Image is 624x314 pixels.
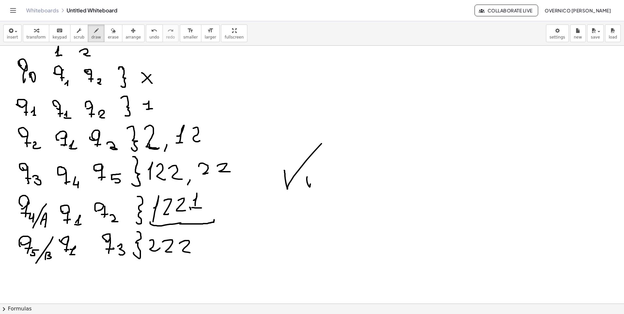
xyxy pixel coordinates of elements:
[480,8,532,13] span: Collaborate Live
[151,27,157,35] i: undo
[221,24,247,42] button: fullscreen
[605,24,621,42] button: load
[167,27,174,35] i: redo
[225,35,243,39] span: fullscreen
[56,27,63,35] i: keyboard
[149,35,159,39] span: undo
[587,24,604,42] button: save
[26,7,59,14] a: Whiteboards
[88,24,105,42] button: draw
[570,24,586,42] button: new
[7,35,18,39] span: insert
[70,24,88,42] button: scrub
[545,8,611,13] span: OverNico [PERSON_NAME]
[23,24,49,42] button: transform
[201,24,220,42] button: format_sizelarger
[126,35,141,39] span: arrange
[108,35,118,39] span: erase
[180,24,201,42] button: format_sizesmaller
[183,35,198,39] span: smaller
[26,35,46,39] span: transform
[49,24,70,42] button: keyboardkeypad
[74,35,85,39] span: scrub
[550,35,565,39] span: settings
[609,35,617,39] span: load
[574,35,582,39] span: new
[53,35,67,39] span: keypad
[539,5,616,16] button: OverNico [PERSON_NAME]
[91,35,101,39] span: draw
[205,35,216,39] span: larger
[187,27,194,35] i: format_size
[207,27,213,35] i: format_size
[163,24,179,42] button: redoredo
[146,24,163,42] button: undoundo
[122,24,145,42] button: arrange
[591,35,600,39] span: save
[546,24,569,42] button: settings
[166,35,175,39] span: redo
[8,5,18,16] button: Toggle navigation
[3,24,22,42] button: insert
[104,24,122,42] button: erase
[475,5,538,16] button: Collaborate Live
